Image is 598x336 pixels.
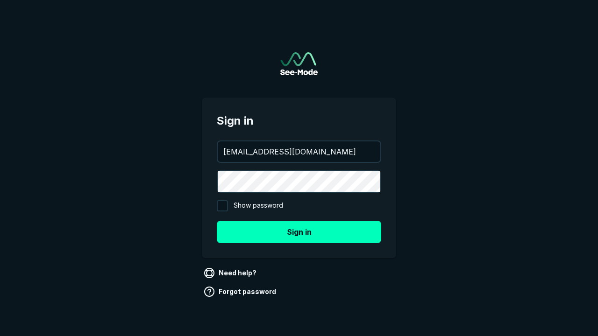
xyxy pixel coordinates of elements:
[280,52,318,75] img: See-Mode Logo
[217,221,381,243] button: Sign in
[218,141,380,162] input: your@email.com
[280,52,318,75] a: Go to sign in
[217,112,381,129] span: Sign in
[202,266,260,280] a: Need help?
[202,284,280,299] a: Forgot password
[234,200,283,211] span: Show password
